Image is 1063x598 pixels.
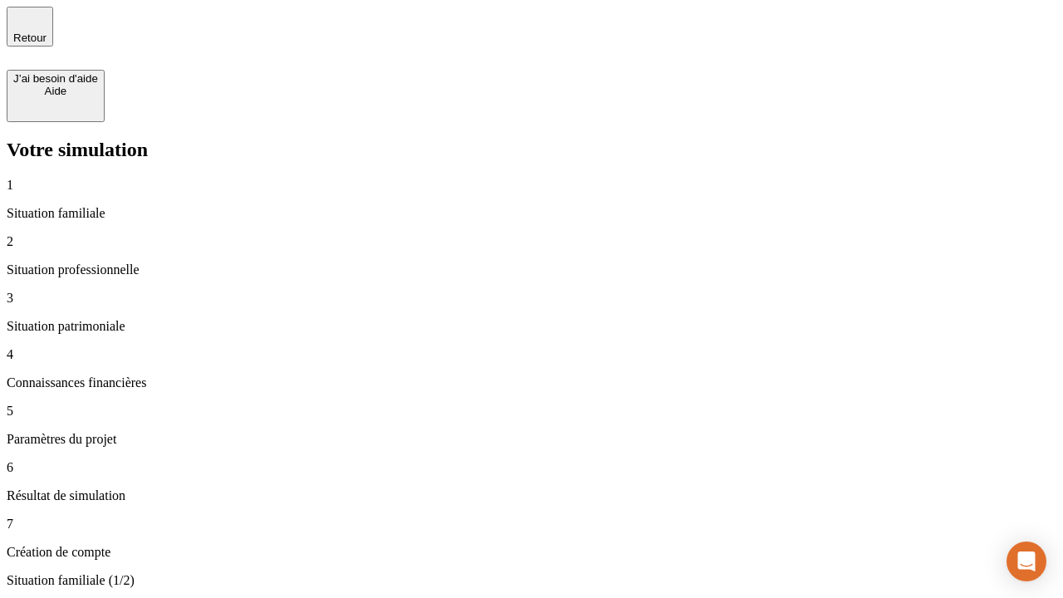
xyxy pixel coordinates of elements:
[7,234,1056,249] p: 2
[13,32,47,44] span: Retour
[7,404,1056,419] p: 5
[7,319,1056,334] p: Situation patrimoniale
[7,206,1056,221] p: Situation familiale
[7,139,1056,161] h2: Votre simulation
[7,291,1056,306] p: 3
[13,72,98,85] div: J’ai besoin d'aide
[7,488,1056,503] p: Résultat de simulation
[7,573,1056,588] p: Situation familiale (1/2)
[7,7,53,47] button: Retour
[7,262,1056,277] p: Situation professionnelle
[7,545,1056,560] p: Création de compte
[13,85,98,97] div: Aide
[7,375,1056,390] p: Connaissances financières
[1007,542,1046,581] div: Open Intercom Messenger
[7,347,1056,362] p: 4
[7,517,1056,532] p: 7
[7,460,1056,475] p: 6
[7,70,105,122] button: J’ai besoin d'aideAide
[7,432,1056,447] p: Paramètres du projet
[7,178,1056,193] p: 1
